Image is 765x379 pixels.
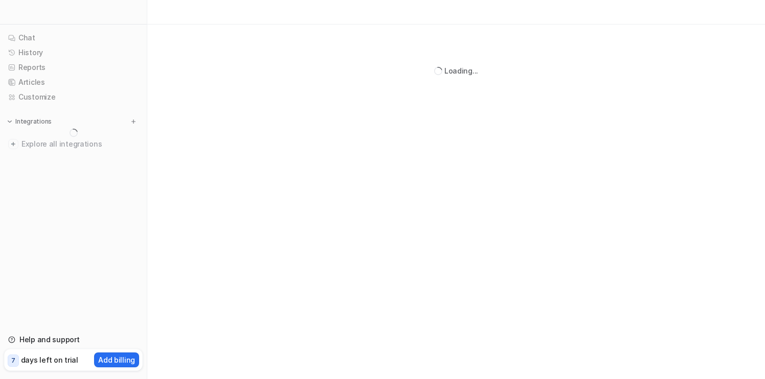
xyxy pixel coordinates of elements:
a: Explore all integrations [4,137,143,151]
img: menu_add.svg [130,118,137,125]
a: History [4,45,143,60]
p: days left on trial [21,354,78,365]
p: Add billing [98,354,135,365]
a: Help and support [4,333,143,347]
img: explore all integrations [8,139,18,149]
button: Add billing [94,352,139,367]
a: Articles [4,75,143,89]
p: Integrations [15,117,52,126]
a: Chat [4,31,143,45]
div: Loading... [444,65,478,76]
span: Explore all integrations [21,136,139,152]
a: Customize [4,90,143,104]
img: expand menu [6,118,13,125]
a: Reports [4,60,143,75]
p: 7 [11,356,15,365]
button: Integrations [4,116,55,127]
